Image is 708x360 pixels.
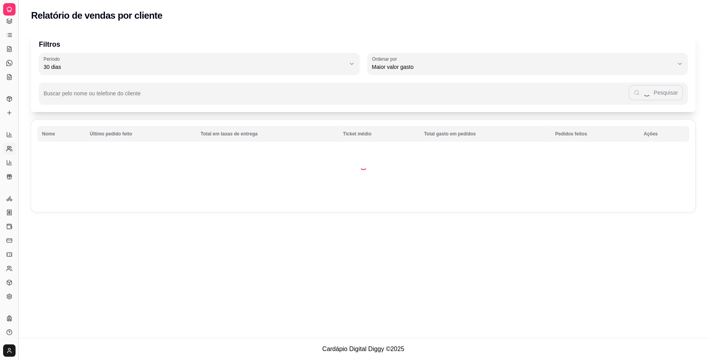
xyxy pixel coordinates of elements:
span: Maior valor gasto [372,63,674,71]
input: Buscar pelo nome ou telefone do cliente [44,93,629,100]
p: Filtros [39,39,688,50]
label: Ordenar por [372,56,400,62]
h2: Relatório de vendas por cliente [31,9,163,22]
span: 30 dias [44,63,346,71]
div: Loading [360,162,367,170]
footer: Cardápio Digital Diggy © 2025 [19,338,708,360]
label: Período [44,56,62,62]
button: Ordenar porMaior valor gasto [367,53,688,75]
button: Período30 dias [39,53,360,75]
